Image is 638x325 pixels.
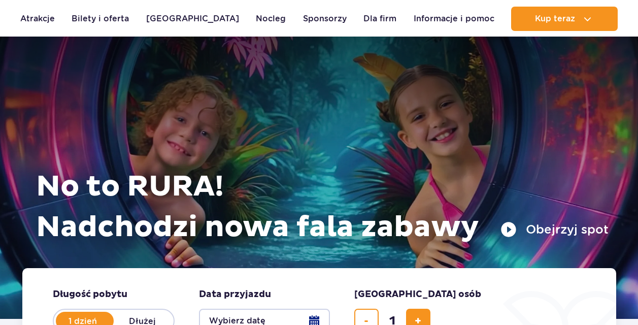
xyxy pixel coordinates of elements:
[414,7,494,31] a: Informacje i pomoc
[535,14,575,23] span: Kup teraz
[72,7,129,31] a: Bilety i oferta
[511,7,618,31] button: Kup teraz
[20,7,55,31] a: Atrakcje
[500,221,609,238] button: Obejrzyj spot
[199,288,271,301] span: Data przyjazdu
[363,7,396,31] a: Dla firm
[146,7,239,31] a: [GEOGRAPHIC_DATA]
[303,7,347,31] a: Sponsorzy
[36,167,609,248] h1: No to RURA! Nadchodzi nowa fala zabawy
[354,288,481,301] span: [GEOGRAPHIC_DATA] osób
[53,288,127,301] span: Długość pobytu
[256,7,286,31] a: Nocleg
